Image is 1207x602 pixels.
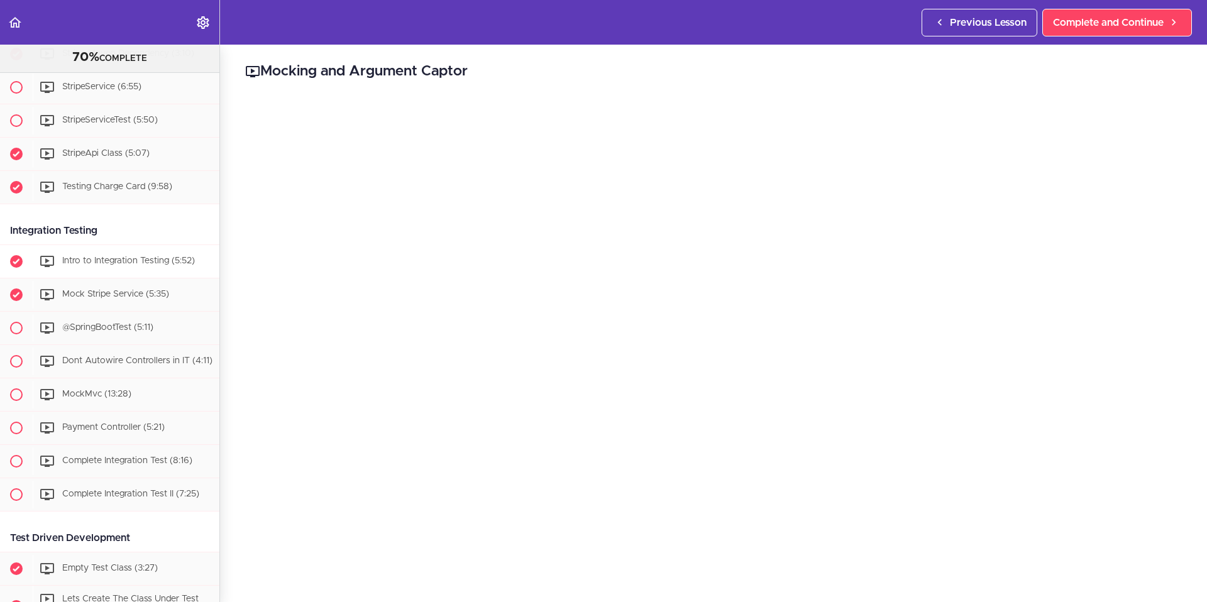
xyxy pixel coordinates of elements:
span: StripeApi Class (5:07) [62,149,150,158]
svg: Back to course curriculum [8,15,23,30]
span: Complete Integration Test II (7:25) [62,490,199,498]
span: Intro to Integration Testing (5:52) [62,256,195,265]
span: Previous Lesson [950,15,1027,30]
span: StripeServiceTest (5:50) [62,116,158,124]
span: Dont Autowire Controllers in IT (4:11) [62,356,212,365]
a: Previous Lesson [922,9,1037,36]
span: 70% [72,51,99,63]
svg: Settings Menu [196,15,211,30]
span: Complete and Continue [1053,15,1164,30]
span: Empty Test Class (3:27) [62,564,158,572]
span: @SpringBootTest (5:11) [62,323,153,332]
span: Payment Controller (5:21) [62,423,165,432]
span: StripeService (6:55) [62,82,141,91]
div: COMPLETE [16,50,204,66]
span: Complete Integration Test (8:16) [62,456,192,465]
h2: Mocking and Argument Captor [245,61,1182,82]
a: Complete and Continue [1042,9,1192,36]
span: Mock Stripe Service (5:35) [62,290,169,298]
span: Testing Charge Card (9:58) [62,182,172,191]
span: MockMvc (13:28) [62,390,131,398]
